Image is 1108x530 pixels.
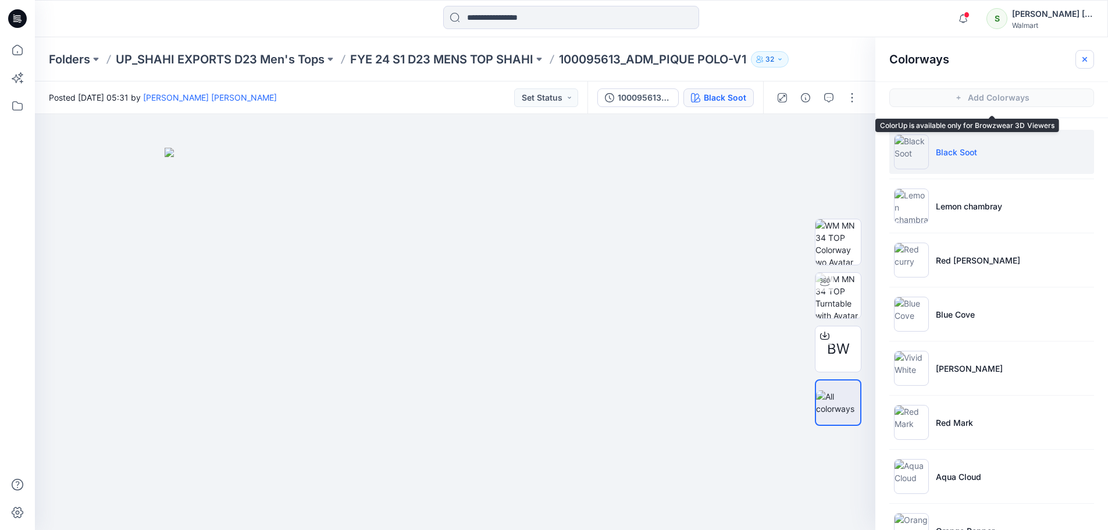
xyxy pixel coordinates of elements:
[597,88,679,107] button: 100095613_ADM_PIQUE POLO-V1
[765,53,774,66] p: 32
[751,51,789,67] button: 32
[827,339,850,360] span: BW
[49,51,90,67] a: Folders
[350,51,533,67] a: FYE 24 S1 D23 MENS TOP SHAHI
[796,88,815,107] button: Details
[116,51,325,67] a: UP_SHAHI EXPORTS D23 Men's Tops
[894,405,929,440] img: Red Mark
[559,51,746,67] p: 100095613_ADM_PIQUE POLO-V1
[1012,7,1093,21] div: [PERSON_NAME] ​[PERSON_NAME]
[936,471,981,483] p: Aqua Cloud
[49,91,277,104] span: Posted [DATE] 05:31 by
[894,243,929,278] img: Red curry
[143,93,277,102] a: [PERSON_NAME] ​[PERSON_NAME]
[704,91,746,104] div: Black Soot
[894,351,929,386] img: Vivid White
[894,459,929,494] img: Aqua Cloud
[815,273,861,318] img: WM MN 34 TOP Turntable with Avatar
[894,188,929,223] img: Lemon chambray
[936,417,973,429] p: Red Mark
[936,200,1002,212] p: Lemon chambray
[936,362,1003,375] p: [PERSON_NAME]
[683,88,754,107] button: Black Soot
[889,52,949,66] h2: Colorways
[894,297,929,332] img: Blue Cove
[986,8,1007,29] div: S​
[936,146,977,158] p: Black Soot
[894,134,929,169] img: Black Soot
[816,390,860,415] img: All colorways
[815,219,861,265] img: WM MN 34 TOP Colorway wo Avatar
[1012,21,1093,30] div: Walmart
[618,91,671,104] div: 100095613_ADM_PIQUE POLO-V1
[936,254,1020,266] p: Red [PERSON_NAME]
[936,308,975,321] p: Blue Cove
